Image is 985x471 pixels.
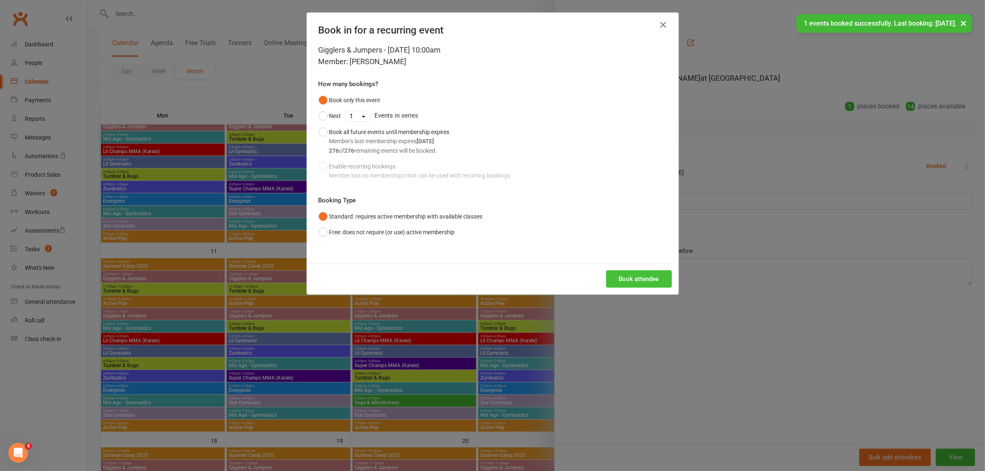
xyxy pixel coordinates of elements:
[329,146,450,155] div: of remaining events will be booked.
[319,124,450,159] button: Book all future events until membership expiresMember's last membership expires[DATE]276of276rema...
[25,443,32,449] span: 5
[319,224,455,240] button: Free: does not require (or use) active membership
[319,44,667,67] div: Gigglers & Jumpers - [DATE] 10:00am Member: [PERSON_NAME]
[345,147,355,154] strong: 276
[329,147,339,154] strong: 276
[417,138,434,144] strong: [DATE]
[319,24,667,36] h4: Book in for a recurring event
[329,127,450,155] div: Book all future events until membership expires
[8,443,28,463] iframe: Intercom live chat
[657,18,670,31] button: Close
[319,209,483,224] button: Standard: requires active membership with available classes
[319,92,381,108] button: Book only this event
[319,195,356,205] label: Booking Type
[329,137,450,146] div: Member's last membership expires
[319,79,379,89] label: How many bookings?
[606,270,672,288] button: Book attendee
[319,108,667,124] div: Events in series
[319,108,341,124] button: Next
